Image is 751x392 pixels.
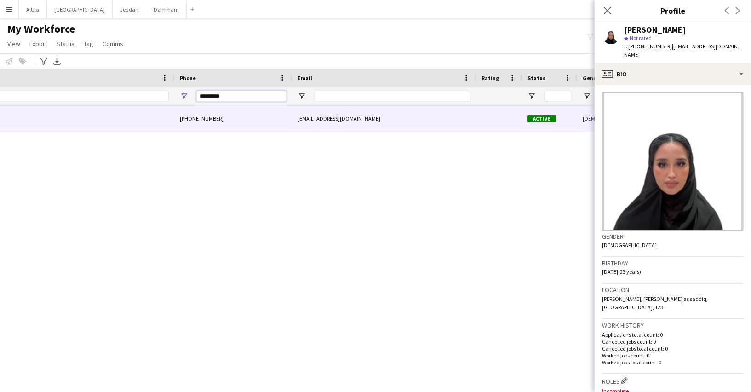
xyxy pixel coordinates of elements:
a: Comms [99,38,127,50]
span: My Workforce [7,22,75,36]
p: Cancelled jobs count: 0 [602,338,744,345]
span: Phone [180,75,196,81]
span: Status [57,40,75,48]
button: Jeddah [113,0,146,18]
button: Dammam [146,0,187,18]
p: Applications total count: 0 [602,331,744,338]
a: Status [53,38,78,50]
a: Export [26,38,51,50]
input: Phone Filter Input [196,91,287,102]
p: Worked jobs count: 0 [602,352,744,359]
p: Worked jobs total count: 0 [602,359,744,366]
span: [DATE] (23 years) [602,268,641,275]
span: [PERSON_NAME], [PERSON_NAME] as saddiq, [GEOGRAPHIC_DATA], 123 [602,295,708,311]
input: Email Filter Input [314,91,470,102]
button: AlUla [19,0,47,18]
input: Status Filter Input [544,91,572,102]
h3: Roles [602,376,744,386]
app-action-btn: Advanced filters [38,56,49,67]
button: Open Filter Menu [583,92,591,100]
button: Open Filter Menu [527,92,536,100]
h3: Profile [595,5,751,17]
span: Export [29,40,47,48]
button: [GEOGRAPHIC_DATA] [47,0,113,18]
span: Rating [482,75,499,81]
div: [PHONE_NUMBER] [174,106,292,131]
div: [PERSON_NAME] [624,26,686,34]
img: Crew avatar or photo [602,92,744,231]
span: t. [PHONE_NUMBER] [624,43,672,50]
app-action-btn: Export XLSX [52,56,63,67]
span: Email [298,75,312,81]
h3: Gender [602,232,744,241]
h3: Birthday [602,259,744,267]
div: Bio [595,63,751,85]
span: Tag [84,40,93,48]
span: Status [527,75,545,81]
div: [DEMOGRAPHIC_DATA] [577,106,623,131]
p: Cancelled jobs total count: 0 [602,345,744,352]
button: Open Filter Menu [298,92,306,100]
a: Tag [80,38,97,50]
span: Comms [103,40,123,48]
span: Gender [583,75,602,81]
span: Not rated [630,35,652,41]
div: [EMAIL_ADDRESS][DOMAIN_NAME] [292,106,476,131]
span: Active [527,115,556,122]
h3: Work history [602,321,744,329]
h3: Location [602,286,744,294]
a: View [4,38,24,50]
span: View [7,40,20,48]
span: | [EMAIL_ADDRESS][DOMAIN_NAME] [624,43,740,58]
span: [DEMOGRAPHIC_DATA] [602,242,657,248]
button: Open Filter Menu [180,92,188,100]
